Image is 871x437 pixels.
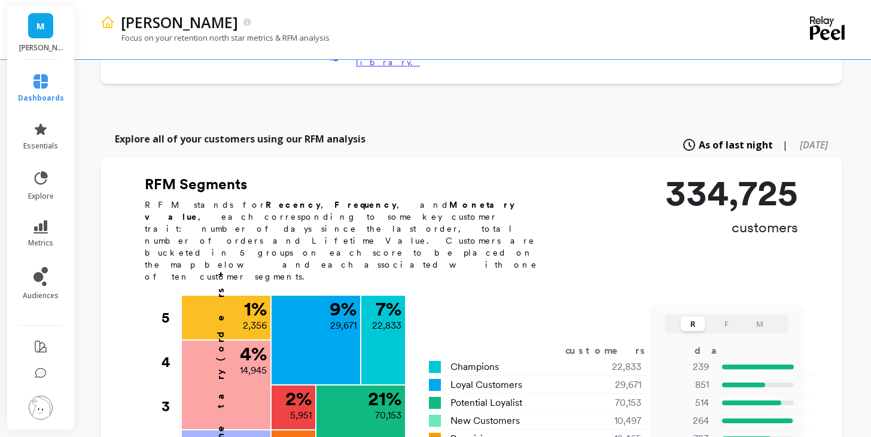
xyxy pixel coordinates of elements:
[450,378,522,392] span: Loyal Customers
[23,141,58,151] span: essentials
[240,363,267,378] p: 14,945
[748,317,772,331] button: M
[36,19,45,33] span: M
[571,360,656,374] div: 22,833
[782,138,788,152] span: |
[162,384,181,429] div: 3
[571,396,656,410] div: 70,153
[714,317,738,331] button: F
[121,12,238,32] p: maude
[145,175,552,194] h2: RFM Segments
[368,389,401,408] p: 21 %
[162,296,181,340] div: 5
[18,93,64,103] span: dashboards
[656,414,709,428] p: 264
[115,132,366,146] p: Explore all of your customers using our RFM analysis
[162,340,181,384] div: 4
[372,318,401,333] p: 22,833
[656,378,709,392] p: 851
[681,317,705,331] button: R
[28,238,53,248] span: metrics
[19,43,63,53] p: maude
[571,414,656,428] div: 10,497
[665,175,798,211] p: 334,725
[656,396,709,410] p: 514
[243,318,267,333] p: 2,356
[290,408,312,423] p: 5,951
[100,15,115,29] img: header icon
[450,360,499,374] span: Champions
[330,318,357,333] p: 29,671
[450,414,520,428] span: New Customers
[665,218,798,237] p: customers
[244,299,267,318] p: 1 %
[28,192,54,201] span: explore
[695,344,744,358] div: days
[240,344,267,363] p: 4 %
[450,396,522,410] span: Potential Loyalist
[565,344,662,358] div: customers
[571,378,656,392] div: 29,671
[285,389,312,408] p: 2 %
[656,360,709,374] p: 239
[376,299,401,318] p: 7 %
[23,291,59,301] span: audiences
[145,199,552,283] p: RFM stands for , , and , each corresponding to some key customer trait: number of days since the ...
[266,200,321,210] b: Recency
[375,408,401,423] p: 70,153
[699,138,773,152] span: As of last night
[29,396,53,420] img: profile picture
[334,200,397,210] b: Frequency
[330,299,357,318] p: 9 %
[800,138,828,151] span: [DATE]
[100,32,330,43] p: Focus on your retention north star metrics & RFM analysis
